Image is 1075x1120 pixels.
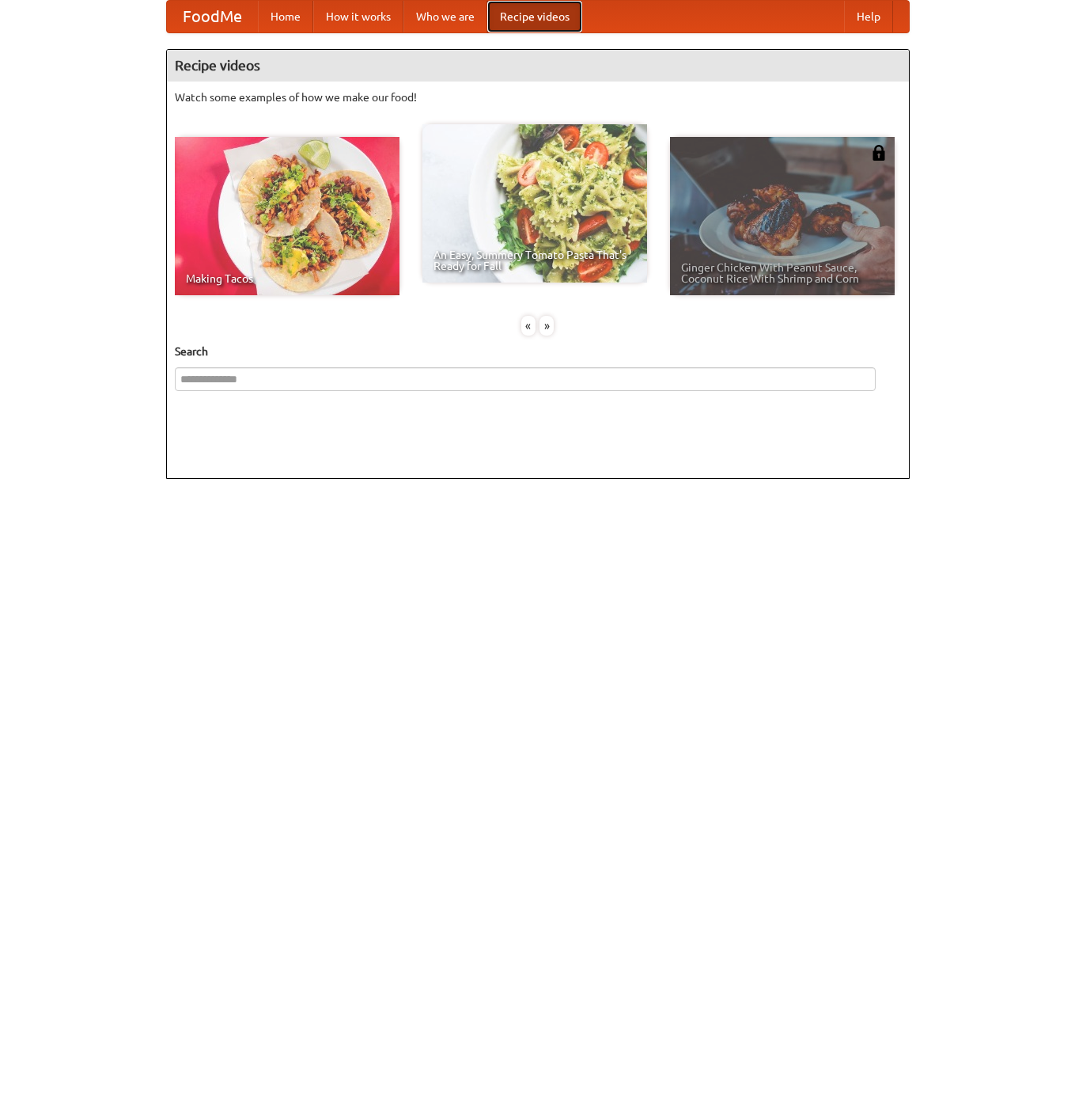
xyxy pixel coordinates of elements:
h4: Recipe videos [167,50,909,82]
a: An Easy, Summery Tomato Pasta That's Ready for Fall [422,124,647,283]
a: FoodMe [167,1,258,32]
img: 483408.png [871,145,887,161]
a: How it works [313,1,403,32]
span: An Easy, Summery Tomato Pasta That's Ready for Fall [433,249,636,271]
a: Help [844,1,893,32]
div: « [521,316,536,336]
a: Who we are [403,1,487,32]
a: Home [258,1,313,32]
span: Making Tacos [186,273,388,284]
div: » [539,316,554,336]
p: Watch some examples of how we make our food! [175,89,901,105]
a: Recipe videos [487,1,582,32]
a: Making Tacos [175,137,399,295]
h5: Search [175,344,901,359]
